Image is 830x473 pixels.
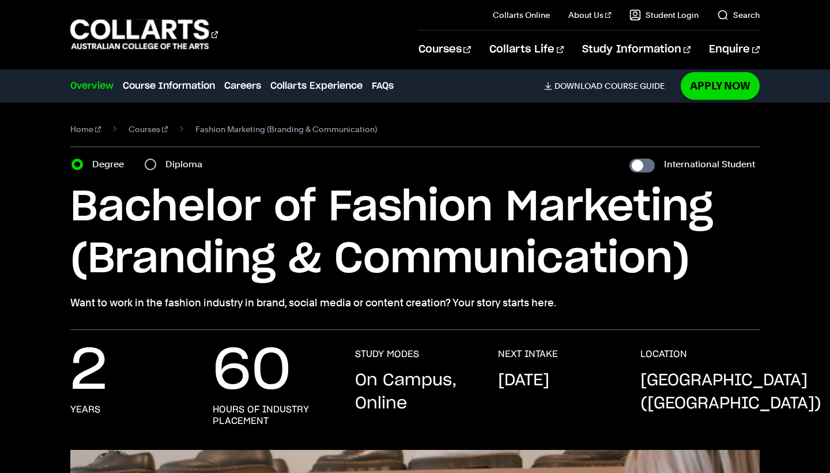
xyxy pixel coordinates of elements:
[70,295,759,311] p: Want to work in the fashion industry in brand, social media or content creation? Your story start...
[629,9,699,21] a: Student Login
[70,121,101,137] a: Home
[372,79,394,93] a: FAQs
[709,31,759,69] a: Enquire
[493,9,550,21] a: Collarts Online
[213,404,332,427] h3: hours of industry placement
[554,81,602,91] span: Download
[418,31,471,69] a: Courses
[498,348,558,360] h3: NEXT INTAKE
[70,18,218,51] div: Go to homepage
[70,182,759,286] h1: Bachelor of Fashion Marketing (Branding & Communication)
[355,369,474,415] p: On Campus, Online
[165,156,209,172] label: Diploma
[640,369,821,415] p: [GEOGRAPHIC_DATA] ([GEOGRAPHIC_DATA])
[489,31,564,69] a: Collarts Life
[70,79,114,93] a: Overview
[355,348,419,360] h3: STUDY MODES
[70,404,100,415] h3: years
[213,348,291,395] p: 60
[664,156,755,172] label: International Student
[681,72,760,99] a: Apply Now
[568,9,611,21] a: About Us
[717,9,760,21] a: Search
[129,121,168,137] a: Courses
[123,79,215,93] a: Course Information
[544,81,674,91] a: DownloadCourse Guide
[498,369,549,392] p: [DATE]
[270,79,363,93] a: Collarts Experience
[70,348,107,395] p: 2
[195,121,377,137] span: Fashion Marketing (Branding & Communication)
[640,348,687,360] h3: LOCATION
[92,156,131,172] label: Degree
[224,79,261,93] a: Careers
[582,31,691,69] a: Study Information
